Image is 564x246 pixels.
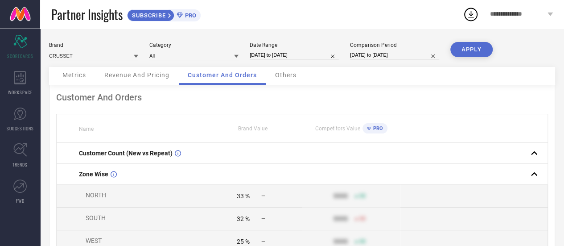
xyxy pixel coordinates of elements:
[237,192,250,200] div: 33 %
[86,237,102,244] span: WEST
[350,50,439,60] input: Select comparison period
[104,71,169,79] span: Revenue And Pricing
[79,150,173,157] span: Customer Count (New vs Repeat)
[359,216,366,222] span: 50
[86,214,106,221] span: SOUTH
[79,171,108,178] span: Zone Wise
[463,6,479,22] div: Open download list
[250,42,339,48] div: Date Range
[149,42,239,48] div: Category
[261,238,265,245] span: —
[275,71,296,79] span: Others
[315,125,360,132] span: Competitors Value
[49,42,138,48] div: Brand
[261,216,265,222] span: —
[333,238,348,245] div: 9999
[188,71,257,79] span: Customer And Orders
[7,125,34,132] span: SUGGESTIONS
[127,7,201,21] a: SUBSCRIBEPRO
[238,125,268,132] span: Brand Value
[79,126,94,132] span: Name
[12,161,28,168] span: TRENDS
[359,238,366,245] span: 50
[16,197,25,204] span: FWD
[250,50,339,60] input: Select date range
[333,192,348,200] div: 9999
[8,89,33,96] span: WORKSPACE
[237,215,250,222] div: 32 %
[261,193,265,199] span: —
[183,12,196,19] span: PRO
[237,238,250,245] div: 25 %
[51,5,123,24] span: Partner Insights
[450,42,493,57] button: APPLY
[56,92,548,103] div: Customer And Orders
[333,215,348,222] div: 9999
[62,71,86,79] span: Metrics
[371,125,383,131] span: PRO
[7,53,33,59] span: SCORECARDS
[359,193,366,199] span: 50
[86,192,106,199] span: NORTH
[350,42,439,48] div: Comparison Period
[128,12,168,19] span: SUBSCRIBE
